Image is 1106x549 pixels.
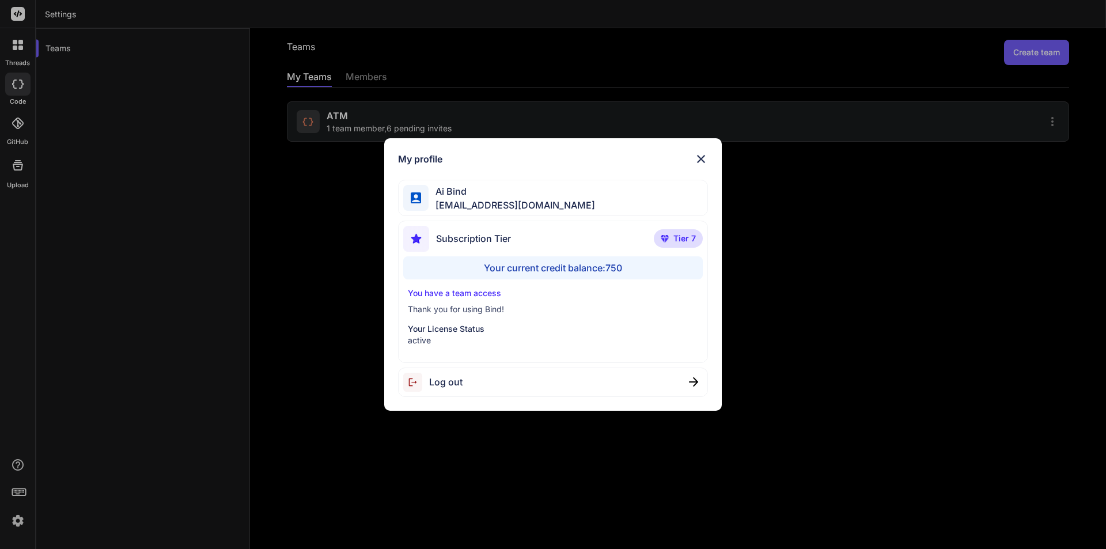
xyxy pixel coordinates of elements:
[403,256,703,279] div: Your current credit balance: 750
[429,184,595,198] span: Ai Bind
[661,235,669,242] img: premium
[408,287,699,299] p: You have a team access
[408,335,699,346] p: active
[411,192,422,203] img: profile
[408,304,699,315] p: Thank you for using Bind!
[689,377,698,387] img: close
[673,233,696,244] span: Tier 7
[694,152,708,166] img: close
[403,226,429,252] img: subscription
[429,375,463,389] span: Log out
[429,198,595,212] span: [EMAIL_ADDRESS][DOMAIN_NAME]
[398,152,442,166] h1: My profile
[408,323,699,335] p: Your License Status
[436,232,511,245] span: Subscription Tier
[403,373,429,392] img: logout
